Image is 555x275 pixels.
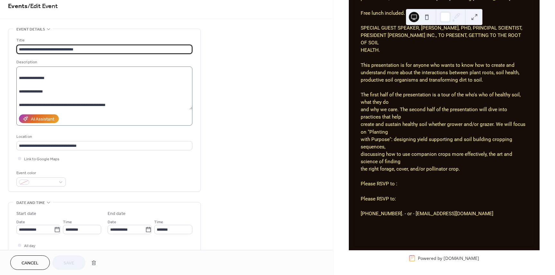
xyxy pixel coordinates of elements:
[16,210,36,217] div: Start date
[10,255,50,270] button: Cancel
[16,37,191,44] div: Title
[108,210,126,217] div: End date
[16,59,191,66] div: Description
[16,219,25,226] span: Date
[16,170,65,176] div: Event color
[16,26,45,33] span: Event details
[19,114,59,123] button: AI Assistant
[444,255,479,261] a: [DOMAIN_NAME]
[154,219,163,226] span: Time
[24,156,59,163] span: Link to Google Maps
[22,260,39,267] span: Cancel
[24,243,35,249] span: All day
[418,255,479,261] div: Powered by
[16,200,45,206] span: Date and time
[31,116,54,123] div: AI Assistant
[16,133,191,140] div: Location
[63,219,72,226] span: Time
[108,219,116,226] span: Date
[24,249,50,256] span: Show date only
